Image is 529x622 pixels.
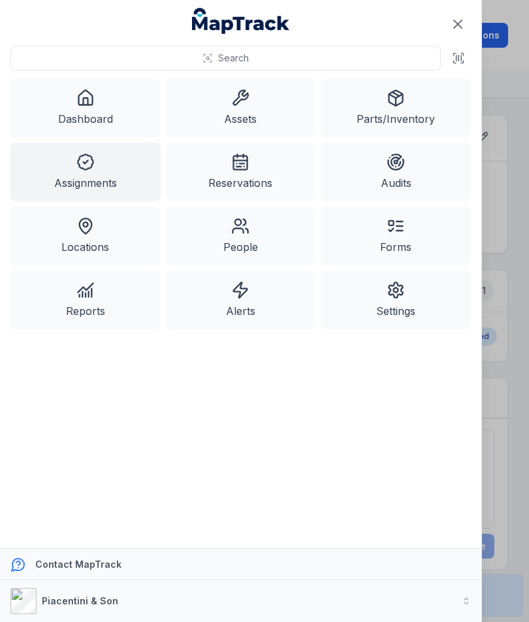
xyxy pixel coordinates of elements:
[10,46,441,71] button: Search
[10,78,161,137] a: Dashboard
[321,78,471,137] a: Parts/Inventory
[166,270,316,329] a: Alerts
[166,142,316,201] a: Reservations
[166,78,316,137] a: Assets
[10,142,161,201] a: Assignments
[35,559,121,570] strong: Contact MapTrack
[444,10,472,38] button: Close navigation
[166,206,316,265] a: People
[321,206,471,265] a: Forms
[218,52,249,65] span: Search
[42,595,118,606] strong: Piacentini & Son
[192,8,290,34] a: MapTrack
[321,142,471,201] a: Audits
[10,206,161,265] a: Locations
[321,270,471,329] a: Settings
[10,270,161,329] a: Reports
